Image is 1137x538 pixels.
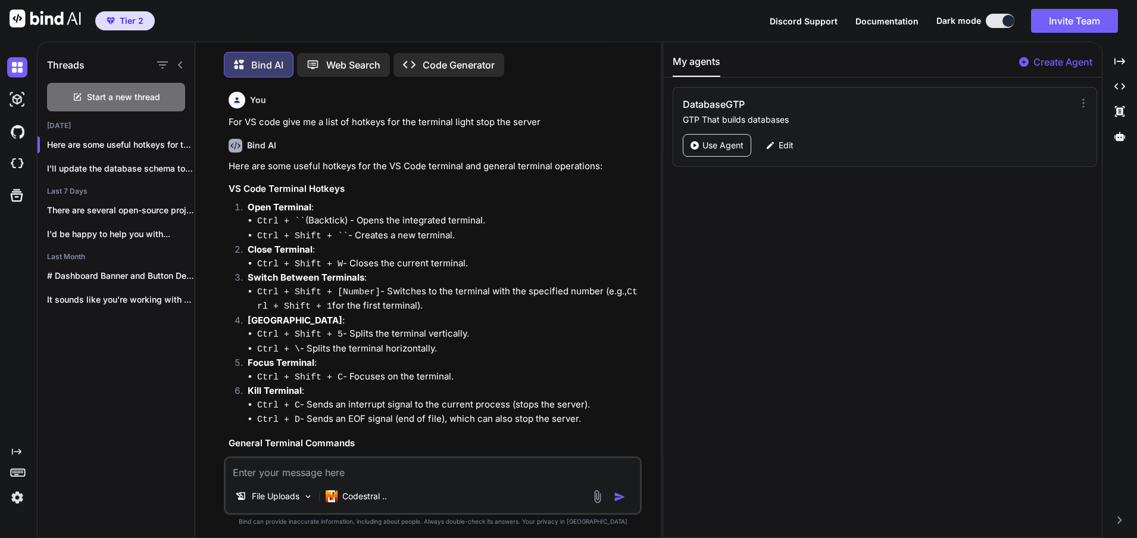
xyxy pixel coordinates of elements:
[248,244,313,255] strong: Close Terminal
[683,114,1069,126] p: GTP That builds databases
[257,327,639,342] li: - Splits the terminal vertically.
[229,182,639,196] h3: VS Code Terminal Hotkeys
[248,455,639,468] p: :
[257,257,639,272] li: - Closes the current terminal.
[7,154,27,174] img: cloudideIcon
[683,97,953,111] h3: DatabaseGTP
[229,437,639,450] h3: General Terminal Commands
[673,54,720,77] button: My agents
[257,372,343,382] code: Ctrl + Shift + C
[779,139,794,151] p: Edit
[248,272,364,283] strong: Switch Between Terminals
[224,517,642,526] p: Bind can provide inaccurate information, including about people. Always double-check its answers....
[770,15,838,27] button: Discord Support
[326,58,380,72] p: Web Search
[7,122,27,142] img: githubDark
[257,415,300,425] code: Ctrl + D
[248,315,342,326] strong: [GEOGRAPHIC_DATA]
[10,10,81,27] img: Bind AI
[95,11,155,30] button: premiumTier 2
[250,94,266,106] h6: You
[120,15,143,27] span: Tier 2
[257,370,639,385] li: - Focuses on the terminal.
[248,201,639,214] p: :
[38,252,195,262] h2: Last Month
[248,356,639,370] p: :
[257,214,639,229] li: (Backtick) - Opens the integrated terminal.
[257,231,348,241] code: Ctrl + Shift + ``
[303,492,313,502] img: Pick Models
[47,163,195,175] p: I'll update the database schema to include...
[248,271,639,285] p: :
[855,16,919,26] span: Documentation
[248,314,639,328] p: :
[248,243,639,257] p: :
[7,57,27,77] img: darkChat
[47,139,195,151] p: Here are some useful hotkeys for the VS ...
[702,139,744,151] p: Use Agent
[229,116,639,129] p: For VS code give me a list of hotkeys for the terminal light stop the server
[257,398,639,413] li: - Sends an interrupt signal to the current process (stops the server).
[257,329,343,340] code: Ctrl + Shift + 5
[7,89,27,110] img: darkAi-studio
[1031,9,1118,33] button: Invite Team
[257,259,343,269] code: Ctrl + Shift + W
[936,15,981,27] span: Dark mode
[252,490,299,502] p: File Uploads
[47,204,195,216] p: There are several open-source projects and frameworks...
[107,17,115,24] img: premium
[591,490,604,503] img: attachment
[38,186,195,196] h2: Last 7 Days
[326,490,338,502] img: Codestral 25.01
[257,285,639,314] li: - Switches to the terminal with the specified number (e.g., for the first terminal).
[257,342,639,357] li: - Splits the terminal horizontally.
[1033,55,1092,69] p: Create Agent
[47,58,85,72] h1: Threads
[257,287,380,297] code: Ctrl + Shift + [Number]
[87,91,160,103] span: Start a new thread
[248,384,639,398] p: :
[229,160,639,173] p: Here are some useful hotkeys for the VS Code terminal and general terminal operations:
[257,344,300,354] code: Ctrl + \
[423,58,495,72] p: Code Generator
[257,216,305,226] code: Ctrl + ``
[248,455,326,467] strong: Stopping a Server
[47,228,195,240] p: I'd be happy to help you with...
[257,412,639,427] li: - Sends an EOF signal (end of file), which can also stop the server.
[47,270,195,282] p: # Dashboard Banner and Button Design ##...
[614,491,626,503] img: icon
[247,139,276,151] h6: Bind AI
[248,385,302,396] strong: Kill Terminal
[251,58,283,72] p: Bind AI
[38,121,195,130] h2: [DATE]
[47,294,195,306] p: It sounds like you're working with N8N...
[257,400,300,411] code: Ctrl + C
[257,229,639,244] li: - Creates a new terminal.
[248,201,311,213] strong: Open Terminal
[248,357,314,368] strong: Focus Terminal
[342,490,387,502] p: Codestral ..
[855,15,919,27] button: Documentation
[770,16,838,26] span: Discord Support
[7,487,27,508] img: settings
